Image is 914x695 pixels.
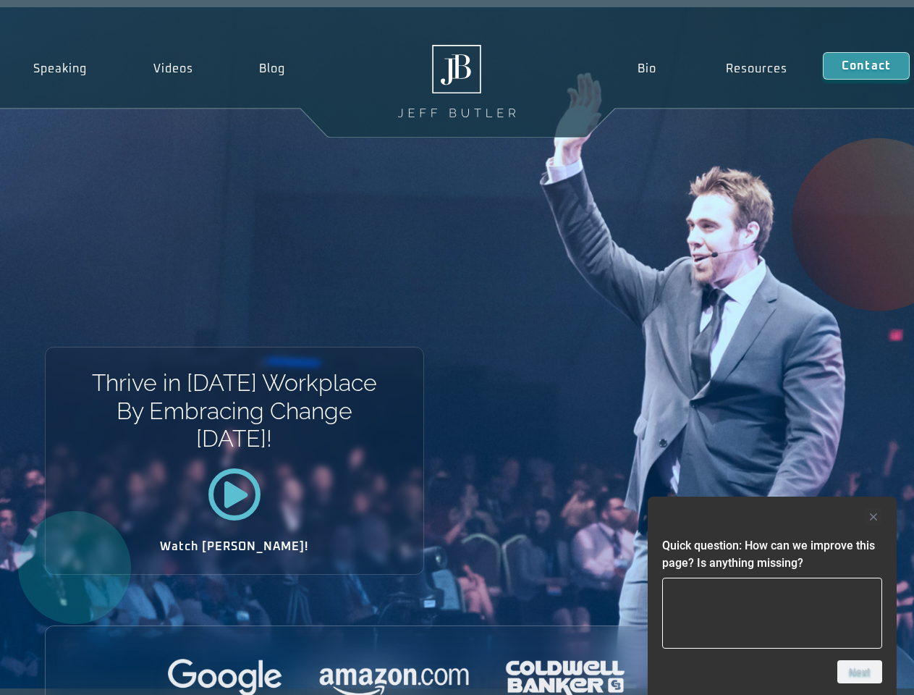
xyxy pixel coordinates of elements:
[226,52,318,85] a: Blog
[120,52,227,85] a: Videos
[691,52,823,85] a: Resources
[662,537,882,572] h2: Quick question: How can we improve this page? Is anything missing?
[662,578,882,649] textarea: Quick question: How can we improve this page? Is anything missing?
[842,60,891,72] span: Contact
[865,508,882,526] button: Hide survey
[602,52,822,85] nav: Menu
[96,541,373,552] h2: Watch [PERSON_NAME]!
[90,369,378,452] h1: Thrive in [DATE] Workplace By Embracing Change [DATE]!
[602,52,691,85] a: Bio
[662,508,882,683] div: Quick question: How can we improve this page? Is anything missing?
[837,660,882,683] button: Next question
[823,52,910,80] a: Contact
